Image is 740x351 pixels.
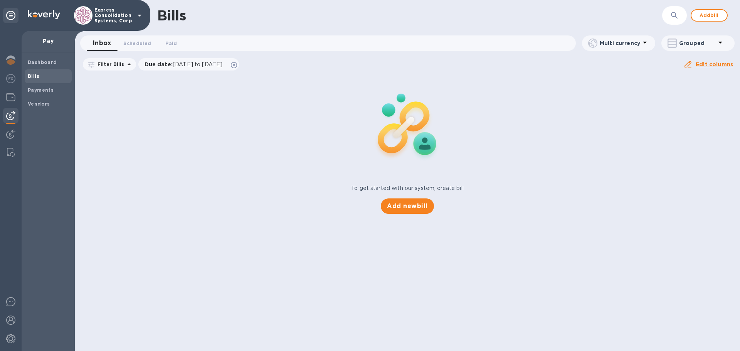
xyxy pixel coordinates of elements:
span: Scheduled [123,39,151,47]
b: Dashboard [28,59,57,65]
img: Wallets [6,92,15,102]
span: Inbox [93,38,111,49]
b: Bills [28,73,39,79]
b: Vendors [28,101,50,107]
span: [DATE] to [DATE] [173,61,222,67]
b: Payments [28,87,54,93]
u: Edit columns [696,61,733,67]
h1: Bills [157,7,186,24]
p: Due date : [145,60,227,68]
p: Express Consolidation Systems, Corp [94,7,133,24]
span: Add bill [698,11,721,20]
p: Multi currency [600,39,640,47]
span: Add new bill [387,202,427,211]
img: Logo [28,10,60,19]
button: Add newbill [381,198,434,214]
p: Pay [28,37,69,45]
div: Due date:[DATE] to [DATE] [138,58,239,71]
span: Paid [165,39,177,47]
p: To get started with our system, create bill [351,184,464,192]
button: Addbill [691,9,728,22]
p: Grouped [679,39,716,47]
p: Filter Bills [94,61,124,67]
img: Foreign exchange [6,74,15,83]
